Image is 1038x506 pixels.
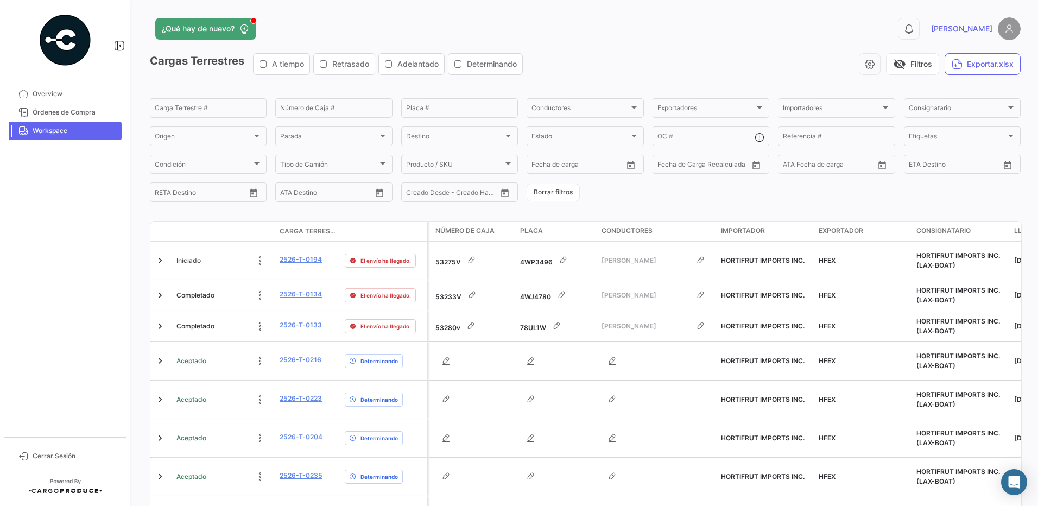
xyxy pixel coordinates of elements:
div: Abrir Intercom Messenger [1001,469,1027,495]
a: Expand/Collapse Row [155,356,166,366]
button: Determinando [448,54,522,74]
span: Overview [33,89,117,99]
button: Exportar.xlsx [945,53,1021,75]
span: HORTIFRUT IMPORTS INC. [721,472,805,480]
img: placeholder-user.png [998,17,1021,40]
a: Overview [9,85,122,103]
span: [PERSON_NAME] [602,290,690,300]
span: HFEX [819,256,836,264]
span: Importadores [783,106,880,113]
a: Expand/Collapse Row [155,321,166,332]
span: Origen [155,134,252,142]
span: Etiquetas [909,134,1006,142]
span: Carga Terrestre # [280,226,336,236]
span: Destino [406,134,503,142]
a: 2526-T-0223 [280,394,322,403]
button: visibility_offFiltros [886,53,939,75]
a: Expand/Collapse Row [155,471,166,482]
input: Hasta [182,190,225,198]
datatable-header-cell: Delay Status [340,227,427,236]
div: 53280v [435,315,511,337]
span: HORTIFRUT IMPORTS INC. (LAX-BOAT) [916,429,1000,447]
a: Expand/Collapse Row [155,394,166,405]
button: Open calendar [623,157,639,173]
span: El envío ha llegado. [360,322,411,331]
a: 2526-T-0235 [280,471,322,480]
datatable-header-cell: Exportador [814,222,912,241]
button: Adelantado [379,54,444,74]
span: Cerrar Sesión [33,451,117,461]
span: Determinando [467,59,517,69]
input: ATA Desde [783,162,816,170]
input: Desde [657,162,677,170]
a: Expand/Collapse Row [155,290,166,301]
button: Open calendar [999,157,1016,173]
input: Creado Hasta [454,190,497,198]
span: [PERSON_NAME] [602,256,690,265]
span: [PERSON_NAME] [931,23,992,34]
div: 53275V [435,250,511,271]
input: Creado Desde [406,190,446,198]
input: ATA Hasta [321,190,364,198]
span: Aceptado [176,472,206,482]
span: Placa [520,226,543,236]
span: HFEX [819,291,836,299]
span: Consignatario [909,106,1006,113]
datatable-header-cell: Conductores [597,222,717,241]
span: HORTIFRUT IMPORTS INC. (LAX-BOAT) [916,467,1000,485]
a: Expand/Collapse Row [155,255,166,266]
datatable-header-cell: Carga Terrestre # [275,222,340,241]
span: Retrasado [332,59,369,69]
input: ATA Hasta [824,162,867,170]
input: Desde [155,190,174,198]
span: Aceptado [176,395,206,404]
a: 2526-T-0134 [280,289,322,299]
datatable-header-cell: Placa [516,222,597,241]
span: HFEX [819,434,836,442]
span: Consignatario [916,226,971,236]
button: Open calendar [371,185,388,201]
datatable-header-cell: Consignatario [912,222,1010,241]
span: Parada [280,134,377,142]
a: 2526-T-0216 [280,355,321,365]
span: ¿Qué hay de nuevo? [162,23,235,34]
span: Workspace [33,126,117,136]
span: Exportadores [657,106,755,113]
span: Determinando [360,472,398,481]
button: Open calendar [874,157,890,173]
input: Hasta [685,162,728,170]
span: Aceptado [176,433,206,443]
span: HORTIFRUT IMPORTS INC. (LAX-BOAT) [916,317,1000,335]
span: El envío ha llegado. [360,256,411,265]
span: HFEX [819,357,836,365]
a: Órdenes de Compra [9,103,122,122]
span: Iniciado [176,256,201,265]
span: HORTIFRUT IMPORTS INC. (LAX-BOAT) [916,390,1000,408]
datatable-header-cell: Número de Caja [429,222,516,241]
span: Producto / SKU [406,162,503,170]
a: 2526-T-0133 [280,320,322,330]
button: ¿Qué hay de nuevo? [155,18,256,40]
h3: Cargas Terrestres [150,53,526,75]
div: 4WJ4780 [520,284,593,306]
span: Conductores [602,226,653,236]
button: Retrasado [314,54,375,74]
button: A tiempo [254,54,309,74]
input: Desde [531,162,551,170]
a: Workspace [9,122,122,140]
button: Open calendar [748,157,764,173]
span: Número de Caja [435,226,495,236]
button: Borrar filtros [527,184,580,201]
span: HORTIFRUT IMPORTS INC. (LAX-BOAT) [916,251,1000,269]
input: Hasta [559,162,602,170]
div: 78UL1W [520,315,593,337]
span: HORTIFRUT IMPORTS INC. [721,256,805,264]
div: 4WP3496 [520,250,593,271]
span: HFEX [819,472,836,480]
span: Importador [721,226,765,236]
span: HORTIFRUT IMPORTS INC. [721,322,805,330]
span: Determinando [360,395,398,404]
span: HORTIFRUT IMPORTS INC. (LAX-BOAT) [916,286,1000,304]
button: Open calendar [497,185,513,201]
span: HORTIFRUT IMPORTS INC. [721,357,805,365]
